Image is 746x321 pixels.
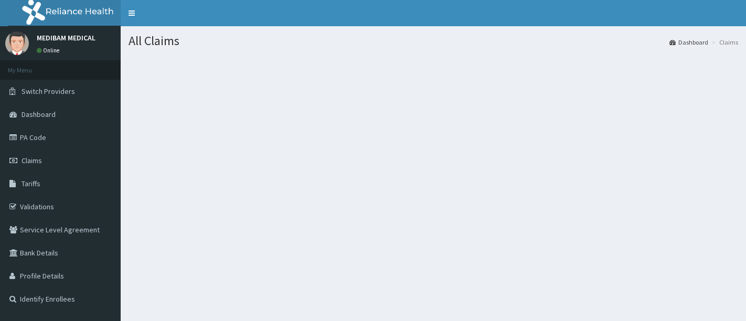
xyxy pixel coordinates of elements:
[22,87,75,96] span: Switch Providers
[129,34,738,48] h1: All Claims
[37,34,95,41] p: MEDIBAM MEDICAL
[709,38,738,47] li: Claims
[22,179,40,188] span: Tariffs
[22,156,42,165] span: Claims
[669,38,708,47] a: Dashboard
[5,31,29,55] img: User Image
[22,110,56,119] span: Dashboard
[37,47,62,54] a: Online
